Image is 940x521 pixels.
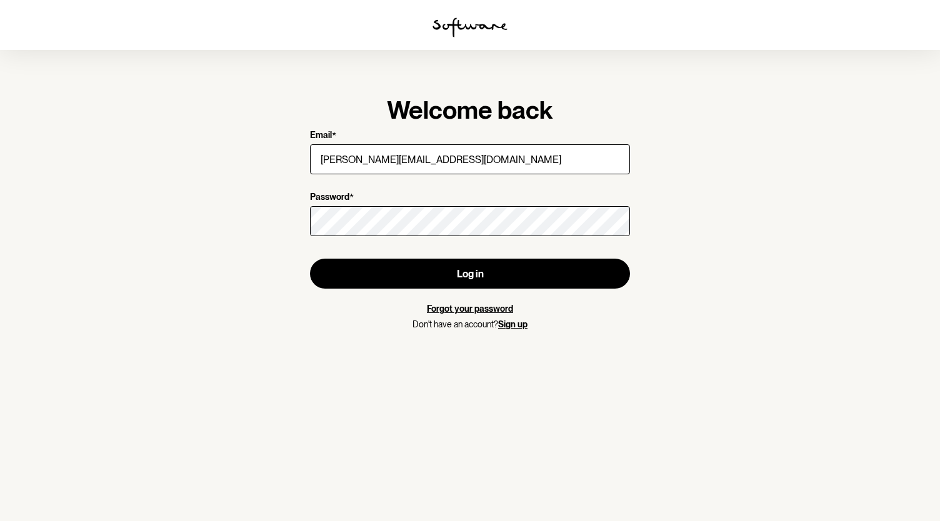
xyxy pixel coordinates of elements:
p: Don't have an account? [310,319,630,330]
h1: Welcome back [310,95,630,125]
p: Email [310,130,332,142]
a: Forgot your password [427,304,513,314]
a: Sign up [498,319,527,329]
p: Password [310,192,349,204]
button: Log in [310,259,630,289]
img: software logo [432,17,507,37]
